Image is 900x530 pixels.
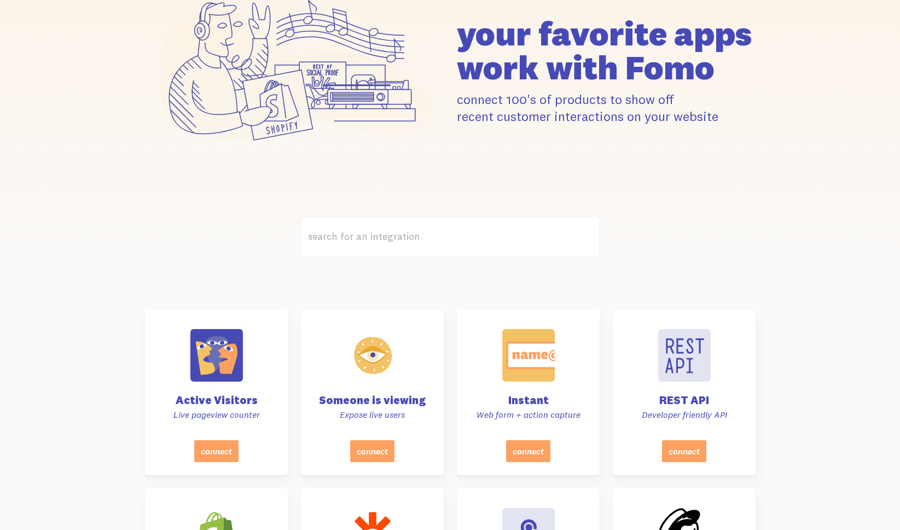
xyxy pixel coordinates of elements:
button: connect [194,440,239,462]
a: Instant Web form + action capture connect [457,309,600,475]
a: Someone is viewing Expose live users connect [301,309,444,475]
h4: Someone is viewing [314,395,431,406]
h4: Instant [470,395,587,406]
h1: your favorite apps work with Fomo [457,16,756,84]
p: connect 100's of products to show off recent customer interactions on your website [457,91,756,125]
button: connect [506,440,550,462]
p: Web form + action capture [470,409,587,420]
button: connect [350,440,394,462]
button: connect [662,440,706,462]
p: Expose live users [314,409,431,420]
p: Live pageview counter [158,409,275,420]
h4: Active Visitors [158,395,275,406]
label: search for an integration [301,217,600,257]
a: Active Visitors Live pageview counter connect [145,309,288,475]
h4: REST API [626,395,742,406]
a: REST API Developer friendly API connect [613,309,756,475]
p: Developer friendly API [626,409,742,420]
